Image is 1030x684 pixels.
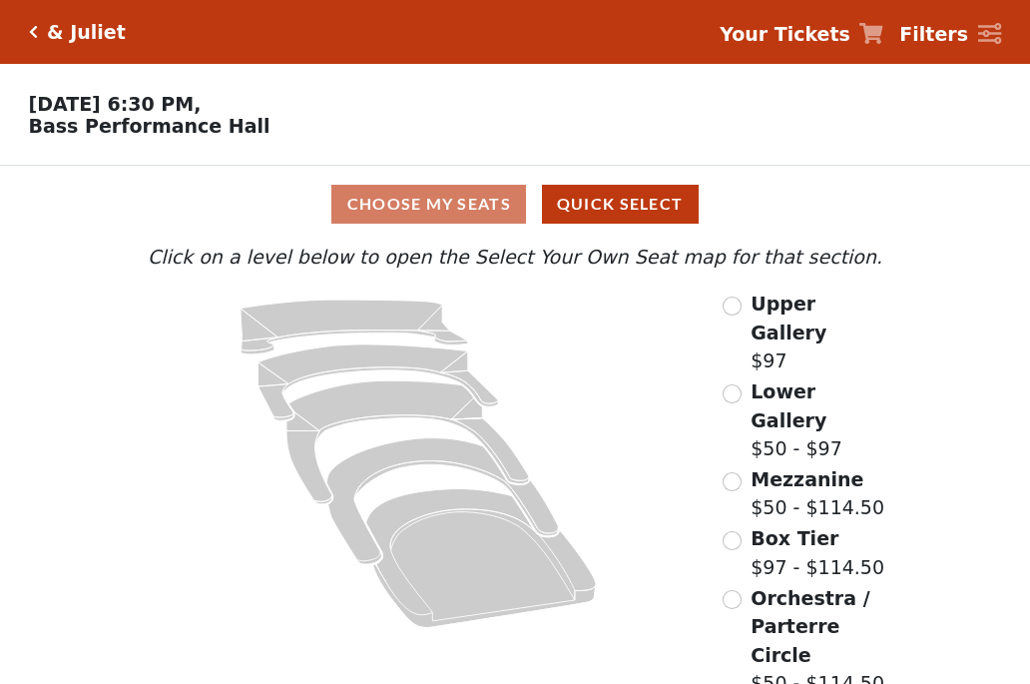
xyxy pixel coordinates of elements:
[751,380,826,431] span: Lower Gallery
[258,344,499,420] path: Lower Gallery - Seats Available: 74
[899,20,1001,49] a: Filters
[751,290,887,375] label: $97
[751,524,884,581] label: $97 - $114.50
[751,468,863,490] span: Mezzanine
[751,465,884,522] label: $50 - $114.50
[751,293,826,343] span: Upper Gallery
[751,587,869,666] span: Orchestra / Parterre Circle
[720,20,883,49] a: Your Tickets
[542,185,699,224] button: Quick Select
[899,23,968,45] strong: Filters
[751,377,887,463] label: $50 - $97
[751,527,838,549] span: Box Tier
[366,489,597,628] path: Orchestra / Parterre Circle - Seats Available: 21
[29,25,38,39] a: Click here to go back to filters
[241,300,468,354] path: Upper Gallery - Seats Available: 311
[143,243,887,272] p: Click on a level below to open the Select Your Own Seat map for that section.
[720,23,850,45] strong: Your Tickets
[47,21,126,44] h5: & Juliet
